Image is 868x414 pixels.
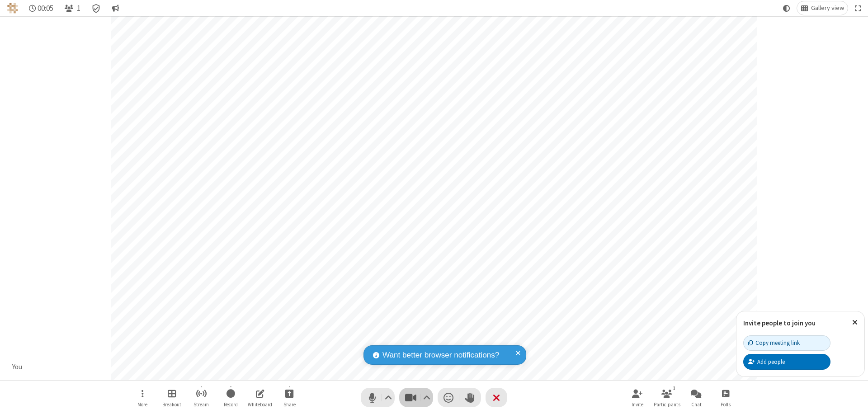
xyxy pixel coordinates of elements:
[743,354,830,369] button: Add people
[88,1,105,15] div: Meeting details Encryption enabled
[224,402,238,407] span: Record
[217,385,244,410] button: Start recording
[248,402,272,407] span: Whiteboard
[421,388,433,407] button: Video setting
[748,339,800,347] div: Copy meeting link
[486,388,507,407] button: End or leave meeting
[158,385,185,410] button: Manage Breakout Rooms
[246,385,274,410] button: Open shared whiteboard
[438,388,459,407] button: Send a reaction
[721,402,731,407] span: Polls
[811,5,844,12] span: Gallery view
[129,385,156,410] button: Open menu
[851,1,865,15] button: Fullscreen
[188,385,215,410] button: Start streaming
[382,349,499,361] span: Want better browser notifications?
[193,402,209,407] span: Stream
[779,1,794,15] button: Using system theme
[845,311,864,334] button: Close popover
[61,1,84,15] button: Open participant list
[712,385,739,410] button: Open poll
[670,384,678,392] div: 1
[743,319,816,327] label: Invite people to join you
[632,402,643,407] span: Invite
[459,388,481,407] button: Raise hand
[743,335,830,351] button: Copy meeting link
[797,1,848,15] button: Change layout
[162,402,181,407] span: Breakout
[283,402,296,407] span: Share
[653,385,680,410] button: Open participant list
[9,362,26,372] div: You
[624,385,651,410] button: Invite participants (⌘+Shift+I)
[7,3,18,14] img: QA Selenium DO NOT DELETE OR CHANGE
[683,385,710,410] button: Open chat
[137,402,147,407] span: More
[276,385,303,410] button: Start sharing
[399,388,433,407] button: Stop video (⌘+Shift+V)
[654,402,680,407] span: Participants
[77,4,80,13] span: 1
[25,1,57,15] div: Timer
[38,4,53,13] span: 00:05
[108,1,123,15] button: Conversation
[691,402,702,407] span: Chat
[361,388,395,407] button: Mute (⌘+Shift+A)
[382,388,395,407] button: Audio settings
